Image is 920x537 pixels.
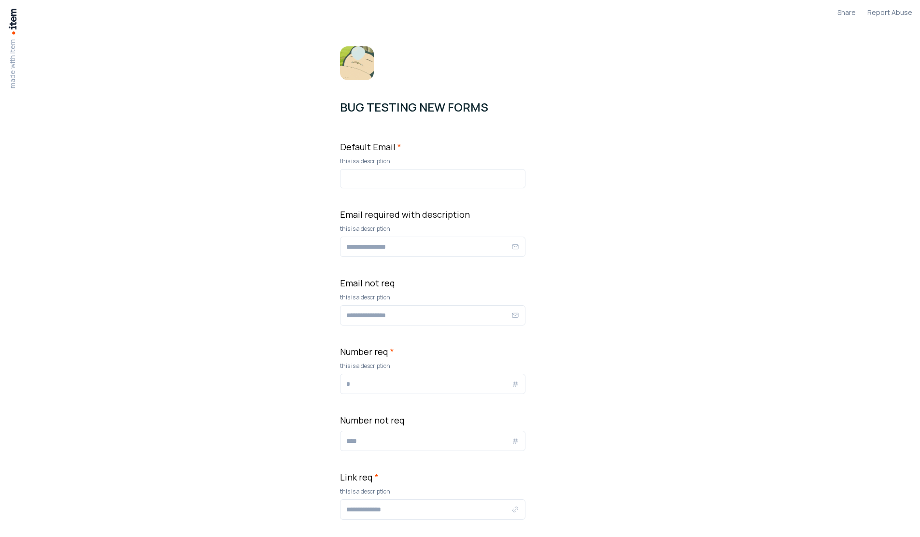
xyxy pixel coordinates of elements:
label: Number req [340,346,394,357]
p: this is a description [340,225,525,233]
p: this is a description [340,362,525,370]
a: made with item [8,8,17,88]
label: Email required with description [340,209,470,220]
p: made with item [8,39,17,88]
label: Default Email [340,141,401,153]
a: Report Abuse [867,8,912,17]
label: Link req [340,471,379,483]
img: Item Brain Logo [8,8,17,35]
label: Number not req [340,414,405,426]
h1: BUG TESTING NEW FORMS [340,99,580,115]
label: Email not req [340,277,395,289]
p: this is a description [340,157,525,165]
p: this is a description [340,294,525,301]
button: Share [837,8,856,17]
p: this is a description [340,488,525,495]
img: Form Logo [340,46,374,80]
